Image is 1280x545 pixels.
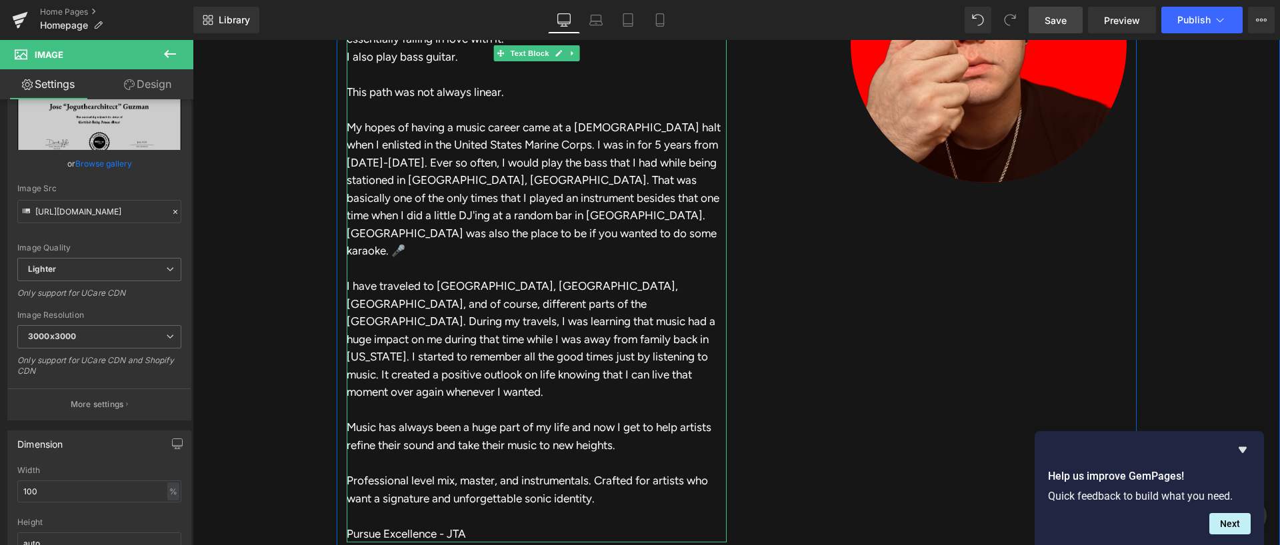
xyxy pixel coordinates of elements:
span: [GEOGRAPHIC_DATA] was also the place to be if you wanted to do some karaoke. 🎤 [154,187,524,218]
b: 3000x3000 [28,331,76,341]
button: Hide survey [1235,442,1251,458]
a: Expand / Collapse [373,5,387,21]
button: Redo [997,7,1023,33]
a: Preview [1088,7,1156,33]
span: Professional level mix, master, and instrumentals. Crafted for artists who want a signature and u... [154,434,515,465]
span: My hopes of having a music career came at a [DEMOGRAPHIC_DATA] halt when I enlisted in the United... [154,81,528,183]
button: More settings [8,388,191,420]
button: Publish [1161,7,1243,33]
p: More settings [71,398,124,410]
div: Width [17,466,181,475]
span: Save [1045,13,1067,27]
div: or [17,157,181,171]
span: Image [35,49,63,60]
span: Preview [1104,13,1140,27]
div: % [167,482,179,500]
div: Height [17,518,181,527]
a: Design [99,69,196,99]
span: Publish [1177,15,1211,25]
div: Image Src [17,184,181,193]
button: Next question [1209,513,1251,534]
span: Music has always been a huge part of my life and now I get to help artists refine their sound and... [154,380,519,412]
div: Only support for UCare CDN and Shopify CDN [17,355,181,385]
p: Pursue Excellence - JTA [154,485,534,503]
span: I have traveled to [GEOGRAPHIC_DATA], [GEOGRAPHIC_DATA], [GEOGRAPHIC_DATA], and of course, differ... [154,239,523,358]
span: This path was not always linear. [154,45,311,59]
span: I also play bass guitar. [154,10,265,23]
div: Only support for UCare CDN [17,288,181,307]
div: Dimension [17,431,63,450]
div: Help us improve GemPages! [1048,442,1251,534]
h2: Help us improve GemPages! [1048,468,1251,484]
p: Quick feedback to build what you need. [1048,490,1251,502]
a: Laptop [580,7,612,33]
input: auto [17,480,181,502]
span: Library [219,14,250,26]
a: Desktop [548,7,580,33]
b: Lighter [28,264,56,274]
span: Text Block [315,5,359,21]
div: Image Quality [17,243,181,253]
a: New Library [193,7,259,33]
button: More [1248,7,1275,33]
span: Homepage [40,20,88,31]
a: Mobile [644,7,676,33]
input: Link [17,200,181,223]
button: Undo [965,7,991,33]
a: Home Pages [40,7,193,17]
a: Tablet [612,7,644,33]
div: Image Resolution [17,310,181,320]
a: Browse gallery [75,152,132,175]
